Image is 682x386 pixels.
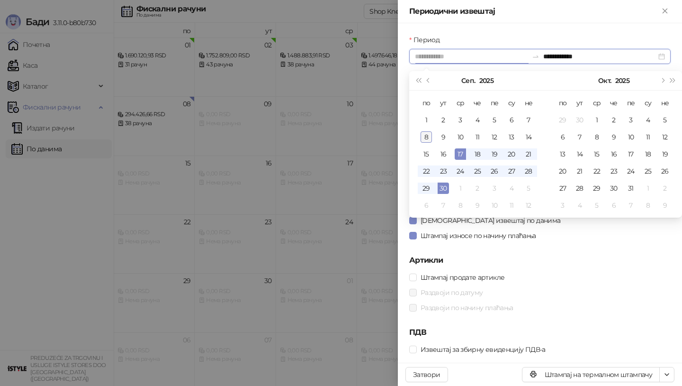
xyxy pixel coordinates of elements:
[615,71,629,90] button: Изабери годину
[554,111,571,129] td: 2025-09-29
[605,129,622,146] td: 2025-10-09
[656,197,673,214] td: 2025-11-09
[409,255,671,266] h5: Артикли
[413,71,423,90] button: Претходна година (Control + left)
[489,200,500,211] div: 10
[435,180,452,197] td: 2025-09-30
[605,197,622,214] td: 2025-11-06
[656,111,673,129] td: 2025-10-05
[469,94,486,111] th: че
[608,114,619,126] div: 2
[455,165,466,177] div: 24
[608,165,619,177] div: 23
[421,183,432,194] div: 29
[588,129,605,146] td: 2025-10-08
[656,163,673,180] td: 2025-10-26
[622,180,639,197] td: 2025-10-31
[605,180,622,197] td: 2025-10-30
[554,94,571,111] th: по
[503,146,520,163] td: 2025-09-20
[409,35,445,45] label: Период
[435,111,452,129] td: 2025-09-02
[452,180,469,197] td: 2025-10-01
[557,200,568,211] div: 3
[574,148,585,160] div: 14
[622,197,639,214] td: 2025-11-07
[418,94,435,111] th: по
[438,183,449,194] div: 30
[435,197,452,214] td: 2025-10-07
[642,183,654,194] div: 1
[659,148,671,160] div: 19
[639,163,656,180] td: 2025-10-25
[489,114,500,126] div: 5
[418,111,435,129] td: 2025-09-01
[659,114,671,126] div: 5
[461,71,475,90] button: Изабери месец
[469,163,486,180] td: 2025-09-25
[421,165,432,177] div: 22
[523,200,534,211] div: 12
[657,71,667,90] button: Следећи месец (PageDown)
[417,215,564,226] span: [DEMOGRAPHIC_DATA] извештај по данима
[489,131,500,143] div: 12
[639,197,656,214] td: 2025-11-08
[588,180,605,197] td: 2025-10-29
[520,94,537,111] th: не
[642,114,654,126] div: 4
[574,183,585,194] div: 28
[520,180,537,197] td: 2025-10-05
[455,131,466,143] div: 10
[591,131,602,143] div: 8
[642,200,654,211] div: 8
[591,148,602,160] div: 15
[656,146,673,163] td: 2025-10-19
[452,146,469,163] td: 2025-09-17
[418,146,435,163] td: 2025-09-15
[469,180,486,197] td: 2025-10-02
[520,197,537,214] td: 2025-10-12
[571,163,588,180] td: 2025-10-21
[625,200,637,211] div: 7
[469,146,486,163] td: 2025-09-18
[608,200,619,211] div: 6
[574,165,585,177] div: 21
[639,180,656,197] td: 2025-11-01
[522,367,660,382] button: Штампај на термалном штампачу
[605,94,622,111] th: че
[421,148,432,160] div: 15
[489,148,500,160] div: 19
[418,180,435,197] td: 2025-09-29
[405,367,448,382] button: Затвори
[554,129,571,146] td: 2025-10-06
[588,197,605,214] td: 2025-11-05
[479,71,494,90] button: Изабери годину
[659,183,671,194] div: 2
[642,148,654,160] div: 18
[506,131,517,143] div: 13
[418,129,435,146] td: 2025-09-08
[469,197,486,214] td: 2025-10-09
[435,94,452,111] th: ут
[659,6,671,17] button: Close
[608,148,619,160] div: 16
[421,200,432,211] div: 6
[435,129,452,146] td: 2025-09-09
[622,163,639,180] td: 2025-10-24
[455,200,466,211] div: 8
[625,165,637,177] div: 24
[520,129,537,146] td: 2025-09-14
[622,129,639,146] td: 2025-10-10
[520,163,537,180] td: 2025-09-28
[605,146,622,163] td: 2025-10-16
[523,131,534,143] div: 14
[452,197,469,214] td: 2025-10-08
[455,183,466,194] div: 1
[415,51,528,62] input: Период
[571,111,588,129] td: 2025-09-30
[472,183,483,194] div: 2
[469,111,486,129] td: 2025-09-04
[605,111,622,129] td: 2025-10-02
[588,94,605,111] th: ср
[486,163,503,180] td: 2025-09-26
